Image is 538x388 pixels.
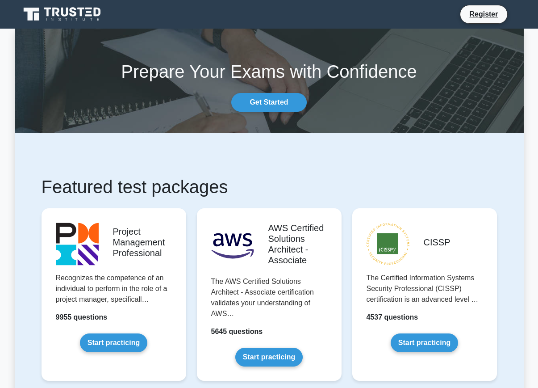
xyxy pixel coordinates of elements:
h1: Prepare Your Exams with Confidence [15,61,524,82]
a: Register [464,8,503,20]
a: Start practicing [80,333,147,352]
a: Get Started [231,93,306,112]
a: Start practicing [235,348,303,367]
h1: Featured test packages [42,176,497,198]
a: Start practicing [391,333,458,352]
